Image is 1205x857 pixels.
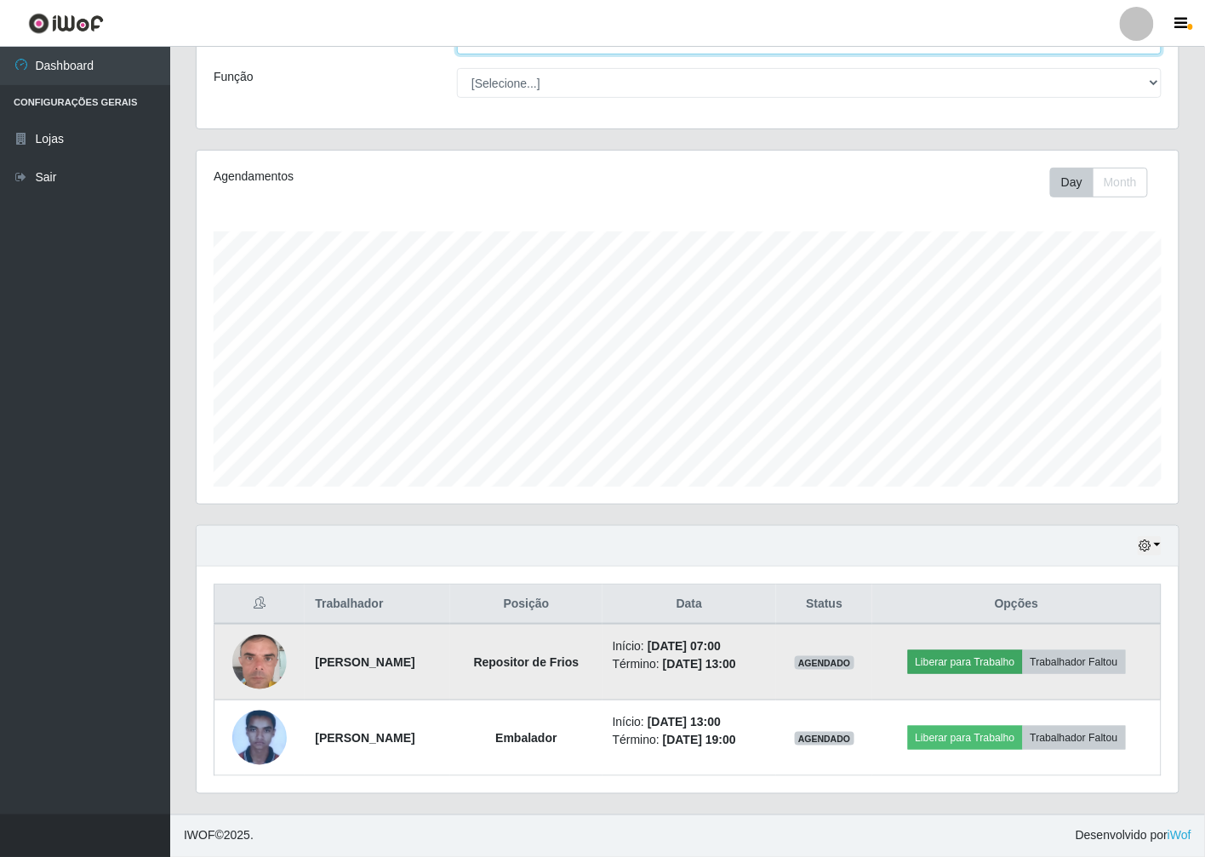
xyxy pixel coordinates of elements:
strong: Repositor de Frios [474,655,580,669]
button: Day [1050,168,1094,197]
button: Month [1093,168,1148,197]
span: AGENDADO [795,656,854,670]
li: Início: [613,713,766,731]
button: Trabalhador Faltou [1023,650,1126,674]
time: [DATE] 13:00 [648,715,721,728]
time: [DATE] 19:00 [663,733,736,746]
span: AGENDADO [795,732,854,746]
div: Agendamentos [214,168,594,186]
th: Data [602,585,776,625]
th: Opções [872,585,1161,625]
strong: [PERSON_NAME] [315,655,414,669]
time: [DATE] 13:00 [663,657,736,671]
span: © 2025 . [184,827,254,845]
span: Desenvolvido por [1076,827,1191,845]
strong: Embalador [495,731,557,745]
th: Trabalhador [305,585,450,625]
button: Trabalhador Faltou [1023,726,1126,750]
div: First group [1050,168,1148,197]
img: CoreUI Logo [28,13,104,34]
a: iWof [1168,829,1191,843]
label: Função [214,68,254,86]
th: Status [776,585,872,625]
span: IWOF [184,829,215,843]
li: Término: [613,731,766,749]
li: Início: [613,637,766,655]
button: Liberar para Trabalho [908,650,1023,674]
strong: [PERSON_NAME] [315,731,414,745]
button: Liberar para Trabalho [908,726,1023,750]
li: Término: [613,655,766,673]
img: 1707834937806.jpeg [232,614,287,711]
time: [DATE] 07:00 [648,639,721,653]
th: Posição [450,585,602,625]
img: 1673386012464.jpeg [232,703,287,774]
div: Toolbar with button groups [1050,168,1162,197]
